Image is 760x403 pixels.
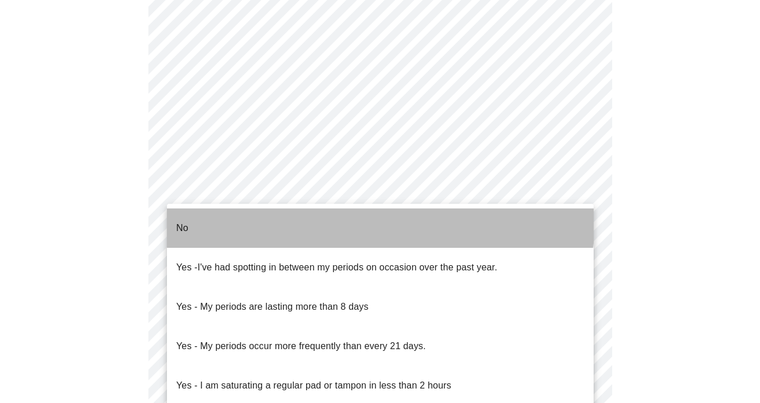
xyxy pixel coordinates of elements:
[176,261,497,274] p: Yes -
[176,300,369,314] p: Yes - My periods are lasting more than 8 days
[198,262,497,272] span: I've had spotting in between my periods on occasion over the past year.
[176,379,451,393] p: Yes - I am saturating a regular pad or tampon in less than 2 hours
[176,339,426,353] p: Yes - My periods occur more frequently than every 21 days.
[176,221,188,235] p: No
